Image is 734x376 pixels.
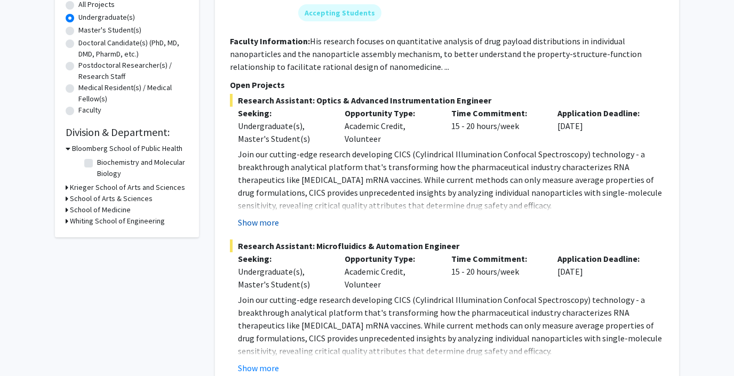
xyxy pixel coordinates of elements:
div: Academic Credit, Volunteer [337,252,443,291]
p: Time Commitment: [451,107,542,119]
iframe: Chat [8,328,45,368]
h3: Whiting School of Engineering [70,215,165,227]
label: Faculty [78,105,101,116]
label: Medical Resident(s) / Medical Fellow(s) [78,82,188,105]
div: Undergraduate(s), Master's Student(s) [238,119,329,145]
p: Opportunity Type: [345,252,435,265]
label: Master's Student(s) [78,25,141,36]
div: 15 - 20 hours/week [443,107,550,145]
label: Undergraduate(s) [78,12,135,23]
p: Seeking: [238,107,329,119]
div: [DATE] [549,107,656,145]
p: Open Projects [230,78,664,91]
div: Undergraduate(s), Master's Student(s) [238,265,329,291]
span: Research Assistant: Microfluidics & Automation Engineer [230,239,664,252]
h3: Bloomberg School of Public Health [72,143,182,154]
h2: Division & Department: [66,126,188,139]
p: Time Commitment: [451,252,542,265]
div: [DATE] [549,252,656,291]
label: Doctoral Candidate(s) (PhD, MD, DMD, PharmD, etc.) [78,37,188,60]
label: Postdoctoral Researcher(s) / Research Staff [78,60,188,82]
button: Show more [238,362,279,374]
div: Academic Credit, Volunteer [337,107,443,145]
span: Research Assistant: Optics & Advanced Instrumentation Engineer [230,94,664,107]
button: Show more [238,216,279,229]
h3: Krieger School of Arts and Sciences [70,182,185,193]
fg-read-more: His research focuses on quantitative analysis of drug payload distributions in individual nanopar... [230,36,642,72]
label: Biochemistry and Molecular Biology [97,157,186,179]
h3: School of Medicine [70,204,131,215]
p: Seeking: [238,252,329,265]
p: Join our cutting-edge research developing CICS (Cylindrical Illumination Confocal Spectroscopy) t... [238,293,664,357]
h3: School of Arts & Sciences [70,193,153,204]
p: Application Deadline: [557,107,648,119]
b: Faculty Information: [230,36,310,46]
p: Join our cutting-edge research developing CICS (Cylindrical Illumination Confocal Spectroscopy) t... [238,148,664,212]
div: 15 - 20 hours/week [443,252,550,291]
p: Application Deadline: [557,252,648,265]
p: Opportunity Type: [345,107,435,119]
mat-chip: Accepting Students [298,4,381,21]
